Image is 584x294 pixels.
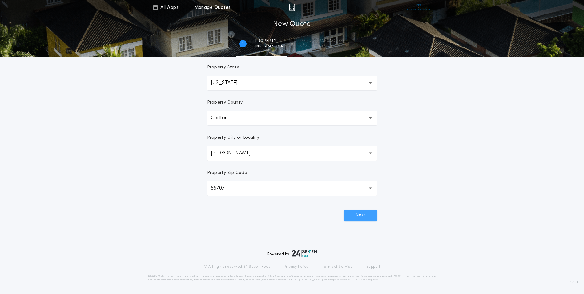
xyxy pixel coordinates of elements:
span: Property [255,39,284,43]
img: vs-icon [407,4,430,10]
a: [URL][DOMAIN_NAME] [292,279,323,281]
span: 3.8.0 [570,280,578,285]
p: 55707 [211,185,234,192]
a: Support [366,264,380,269]
p: DISCLAIMER: This estimate is provided for informational purposes only. 24|Seven Fees, a product o... [148,274,436,282]
img: img [289,4,295,11]
span: details [316,44,345,49]
button: 55707 [207,181,377,196]
span: Transaction [316,39,345,43]
div: Powered by [267,250,317,257]
p: Carlton [211,114,237,122]
p: [US_STATE] [211,79,247,87]
button: Carlton [207,111,377,125]
p: Property City or Locality [207,135,260,141]
p: Property Zip Code [207,170,247,176]
p: © All rights reserved. 24|Seven Fees [204,264,270,269]
h1: New Quote [273,19,311,29]
h2: 1 [242,41,244,46]
button: Next [344,210,377,221]
button: [US_STATE] [207,76,377,90]
a: Privacy Policy [284,264,308,269]
h2: 2 [302,41,304,46]
button: [PERSON_NAME] [207,146,377,161]
a: Terms of Service [322,264,353,269]
img: logo [292,250,317,257]
span: information [255,44,284,49]
p: [PERSON_NAME] [211,149,260,157]
p: Property State [207,64,240,71]
p: Property County [207,100,243,106]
